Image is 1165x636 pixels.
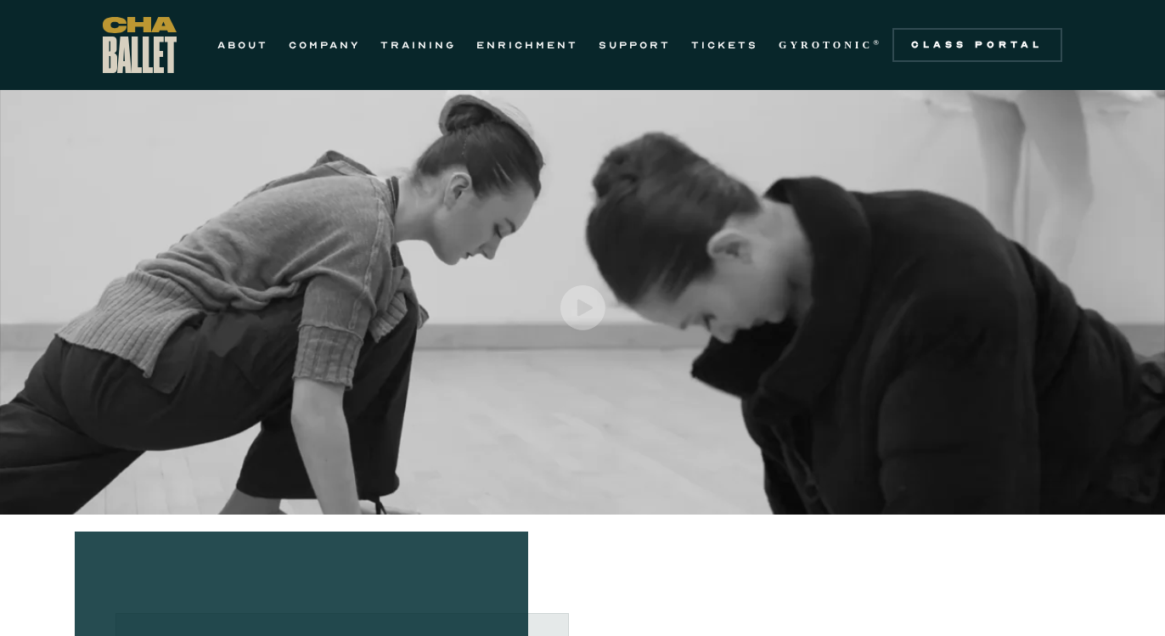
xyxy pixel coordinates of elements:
strong: GYROTONIC [779,39,873,51]
a: Class Portal [892,28,1062,62]
a: GYROTONIC® [779,35,882,55]
div: Class Portal [903,38,1052,52]
a: TICKETS [691,35,758,55]
a: ABOUT [217,35,268,55]
a: TRAINING [380,35,456,55]
a: COMPANY [289,35,360,55]
sup: ® [873,38,882,47]
a: home [103,17,177,73]
a: ENRICHMENT [476,35,578,55]
a: SUPPORT [599,35,671,55]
